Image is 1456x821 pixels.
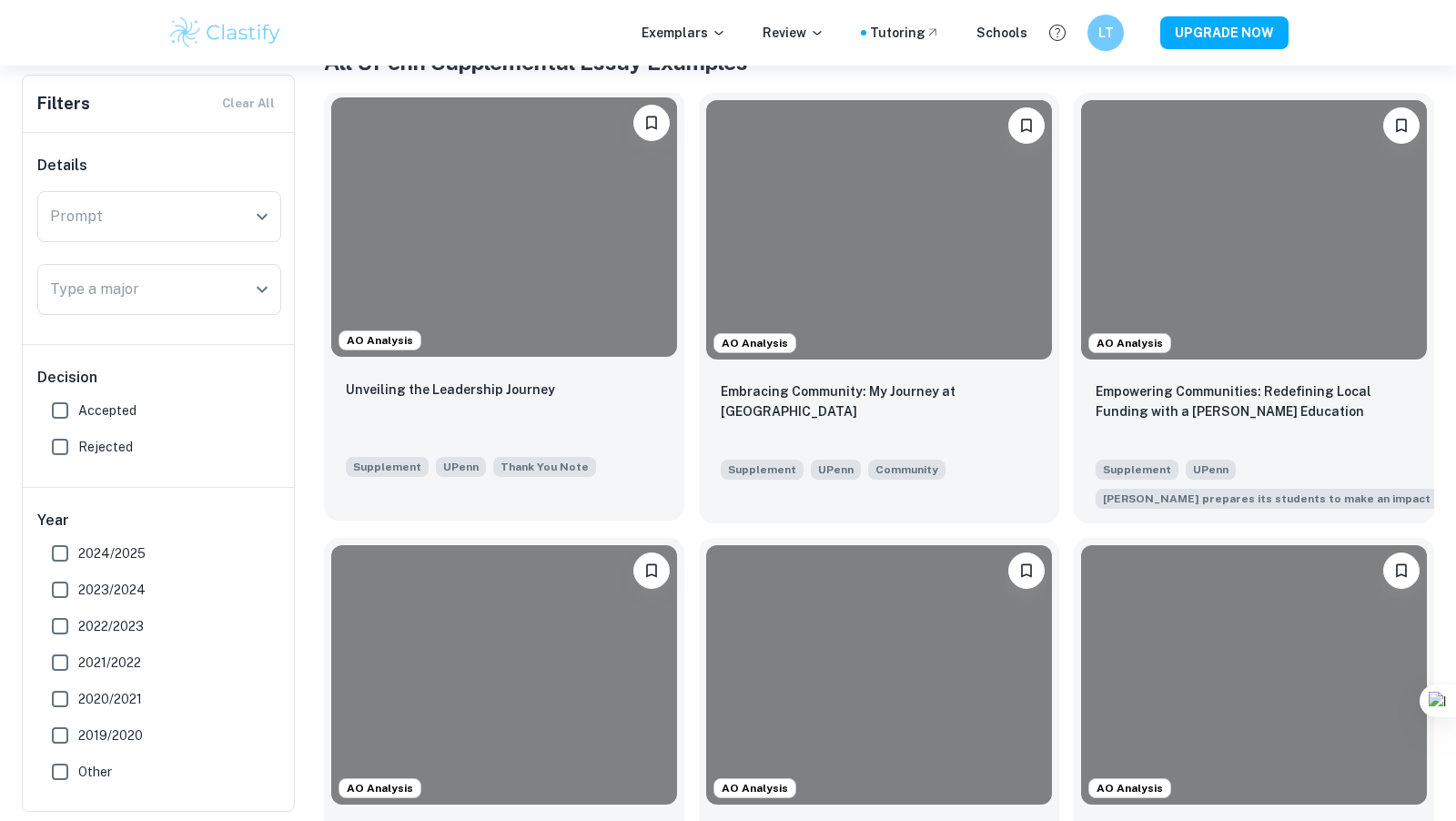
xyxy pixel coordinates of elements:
[500,459,589,475] span: Thank You Note
[1383,107,1420,144] button: Bookmark
[78,616,144,636] span: 2022/2023
[78,689,142,709] span: 2020/2021
[78,725,143,745] span: 2019/2020
[868,458,945,480] span: How will you explore community at Penn? Consider how Penn will help shape your perspective, and h...
[875,461,938,478] span: Community
[1096,460,1178,480] span: Supplement
[714,780,795,796] span: AO Analysis
[78,400,136,421] span: Accepted
[763,23,824,43] p: Review
[167,15,283,51] img: Clastify logo
[37,91,90,117] h6: Filters
[1008,107,1045,144] button: Bookmark
[811,460,861,480] span: UPenn
[339,332,420,349] span: AO Analysis
[699,93,1059,523] a: AO AnalysisBookmarkEmbracing Community: My Journey at PennSupplementUPennHow will you explore com...
[1089,335,1170,351] span: AO Analysis
[78,437,133,457] span: Rejected
[249,277,275,302] button: Open
[436,457,486,477] span: UPenn
[721,381,1037,421] p: Embracing Community: My Journey at Penn
[249,204,275,229] button: Open
[1186,460,1236,480] span: UPenn
[633,552,670,589] button: Bookmark
[714,335,795,351] span: AO Analysis
[1096,381,1412,421] p: Empowering Communities: Redefining Local Funding with a Wharton Education
[1087,15,1124,51] button: LT
[78,543,146,563] span: 2024/2025
[721,460,804,480] span: Supplement
[493,455,596,477] span: Write a short thank-you note to someone you have not yet thanked and would like to acknowledge. (...
[1096,23,1117,43] h6: LT
[633,105,670,141] button: Bookmark
[1042,17,1073,48] button: Help and Feedback
[1383,552,1420,589] button: Bookmark
[346,380,555,400] p: Unveiling the Leadership Journey
[346,457,429,477] span: Supplement
[37,155,281,177] h6: Details
[642,23,726,43] p: Exemplars
[1074,93,1434,523] a: AO AnalysisBookmarkEmpowering Communities: Redefining Local Funding with a Wharton EducationSuppl...
[1160,16,1289,49] button: UPGRADE NOW
[37,510,281,532] h6: Year
[78,580,146,600] span: 2023/2024
[339,780,420,796] span: AO Analysis
[37,367,281,389] h6: Decision
[870,23,940,43] a: Tutoring
[324,93,684,523] a: AO AnalysisBookmarkUnveiling the Leadership JourneySupplementUPennWrite a short thank-you note to...
[78,653,141,673] span: 2021/2022
[976,23,1027,43] a: Schools
[78,762,112,782] span: Other
[1089,780,1170,796] span: AO Analysis
[1008,552,1045,589] button: Bookmark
